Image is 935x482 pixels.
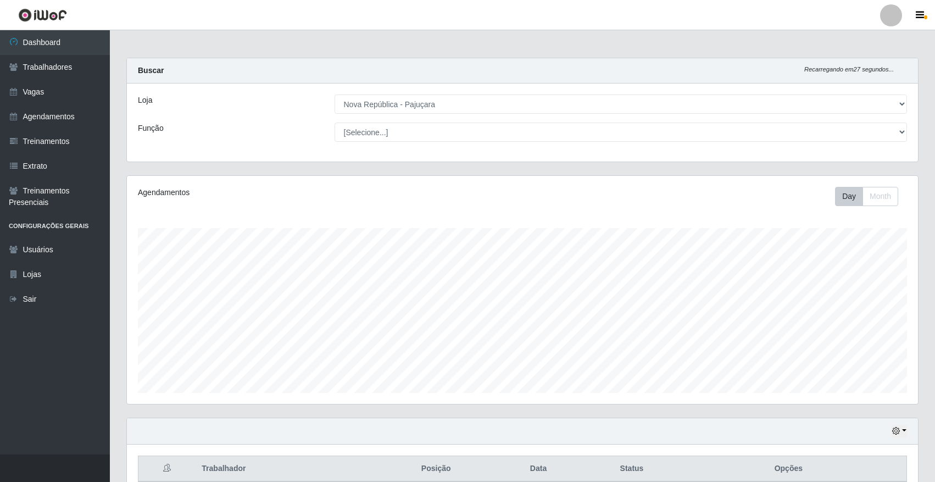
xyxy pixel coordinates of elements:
th: Trabalhador [195,456,388,482]
div: Toolbar with button groups [835,187,907,206]
div: Agendamentos [138,187,449,198]
div: First group [835,187,898,206]
button: Day [835,187,863,206]
th: Opções [671,456,907,482]
strong: Buscar [138,66,164,75]
th: Data [484,456,593,482]
img: CoreUI Logo [18,8,67,22]
th: Status [593,456,670,482]
i: Recarregando em 27 segundos... [804,66,894,73]
button: Month [862,187,898,206]
label: Loja [138,95,152,106]
label: Função [138,123,164,134]
th: Posição [388,456,484,482]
